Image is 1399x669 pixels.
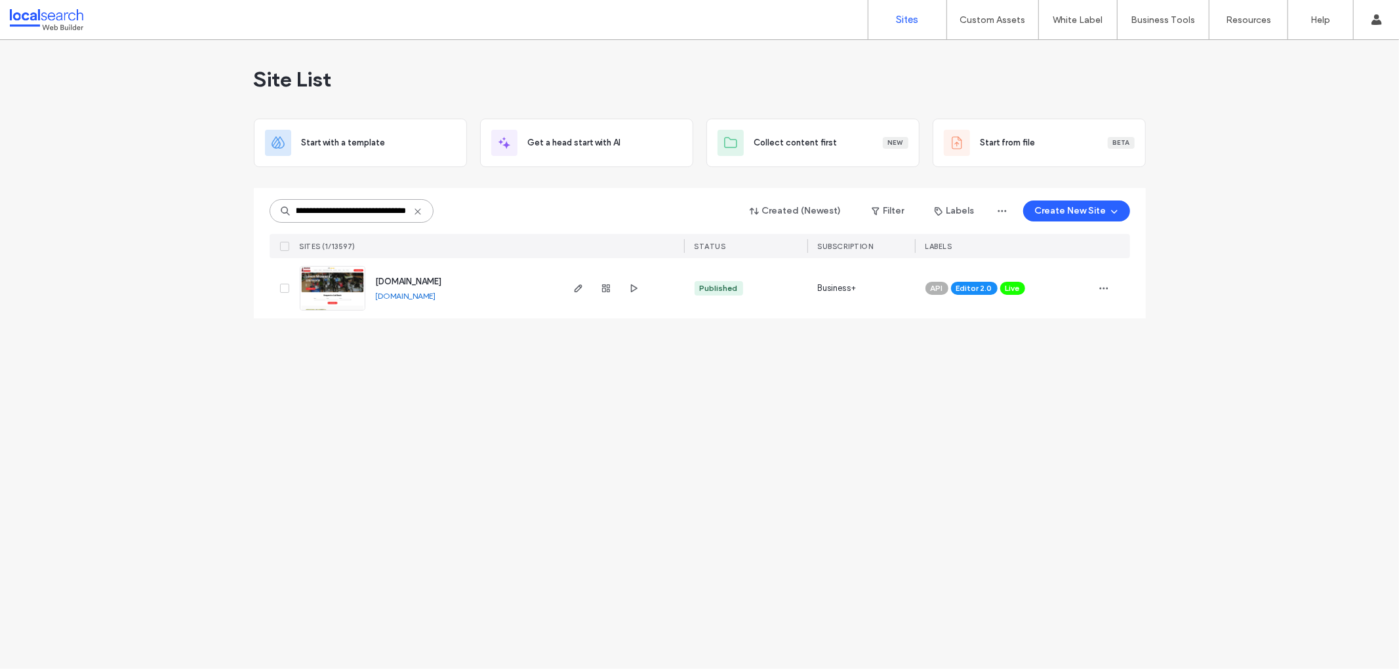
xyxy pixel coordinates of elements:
[700,282,738,294] div: Published
[695,242,726,251] span: STATUS
[981,136,1036,149] span: Start from file
[739,201,853,221] button: Created (Newest)
[1023,201,1130,221] button: Create New Site
[818,282,857,295] span: Business+
[254,66,332,92] span: Site List
[956,282,992,294] span: Editor 2.0
[480,119,693,167] div: Get a head start with AI
[883,137,908,149] div: New
[933,119,1146,167] div: Start from fileBeta
[1226,14,1271,26] label: Resources
[706,119,920,167] div: Collect content firstNew
[300,242,356,251] span: SITES (1/13597)
[931,282,943,294] span: API
[1131,14,1196,26] label: Business Tools
[1108,137,1135,149] div: Beta
[923,201,986,221] button: Labels
[1311,14,1331,26] label: Help
[1053,14,1103,26] label: White Label
[254,119,467,167] div: Start with a template
[960,14,1026,26] label: Custom Assets
[754,136,838,149] span: Collect content first
[302,136,386,149] span: Start with a template
[818,242,874,251] span: SUBSCRIPTION
[376,291,436,301] a: [DOMAIN_NAME]
[376,277,442,286] a: [DOMAIN_NAME]
[30,9,56,21] span: Help
[897,14,919,26] label: Sites
[528,136,621,149] span: Get a head start with AI
[1005,282,1020,294] span: Live
[925,242,952,251] span: LABELS
[859,201,918,221] button: Filter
